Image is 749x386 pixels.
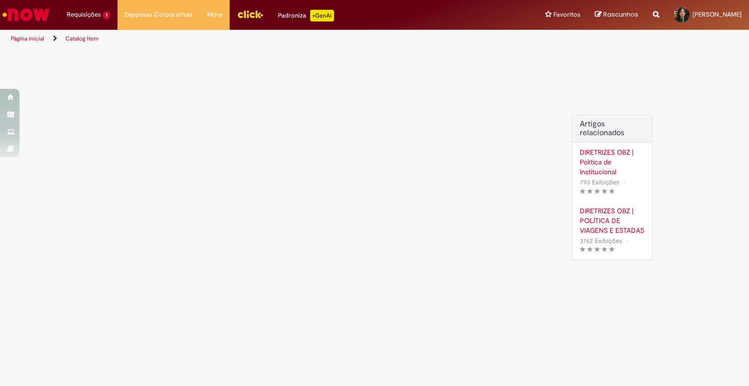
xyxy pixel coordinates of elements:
span: Requisições [67,10,101,20]
p: +GenAi [310,10,334,21]
a: Catalog Item [65,35,99,42]
ul: Trilhas de página [7,30,492,48]
span: • [621,176,627,189]
span: • [624,234,630,247]
span: Favoritos [553,10,580,20]
span: Despesas Corporativas [125,10,193,20]
a: DIRETRIZES OBZ | POLÍTICA DE VIAGENS E ESTADAS [580,206,645,235]
span: More [207,10,222,20]
div: Padroniza [278,10,334,21]
h3: Artigos relacionados [580,120,645,137]
span: [PERSON_NAME] [692,10,742,19]
a: Página inicial [11,35,44,42]
img: click_logo_yellow_360x200.png [237,7,263,21]
span: 793 Exibições [580,178,619,186]
span: 3762 Exibições [580,237,622,245]
img: ServiceNow [1,5,51,24]
span: 1 [103,11,110,20]
a: DIRETRIZES OBZ | Política de Institucional [580,147,645,177]
a: Rascunhos [595,10,638,20]
span: Rascunhos [603,10,638,19]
